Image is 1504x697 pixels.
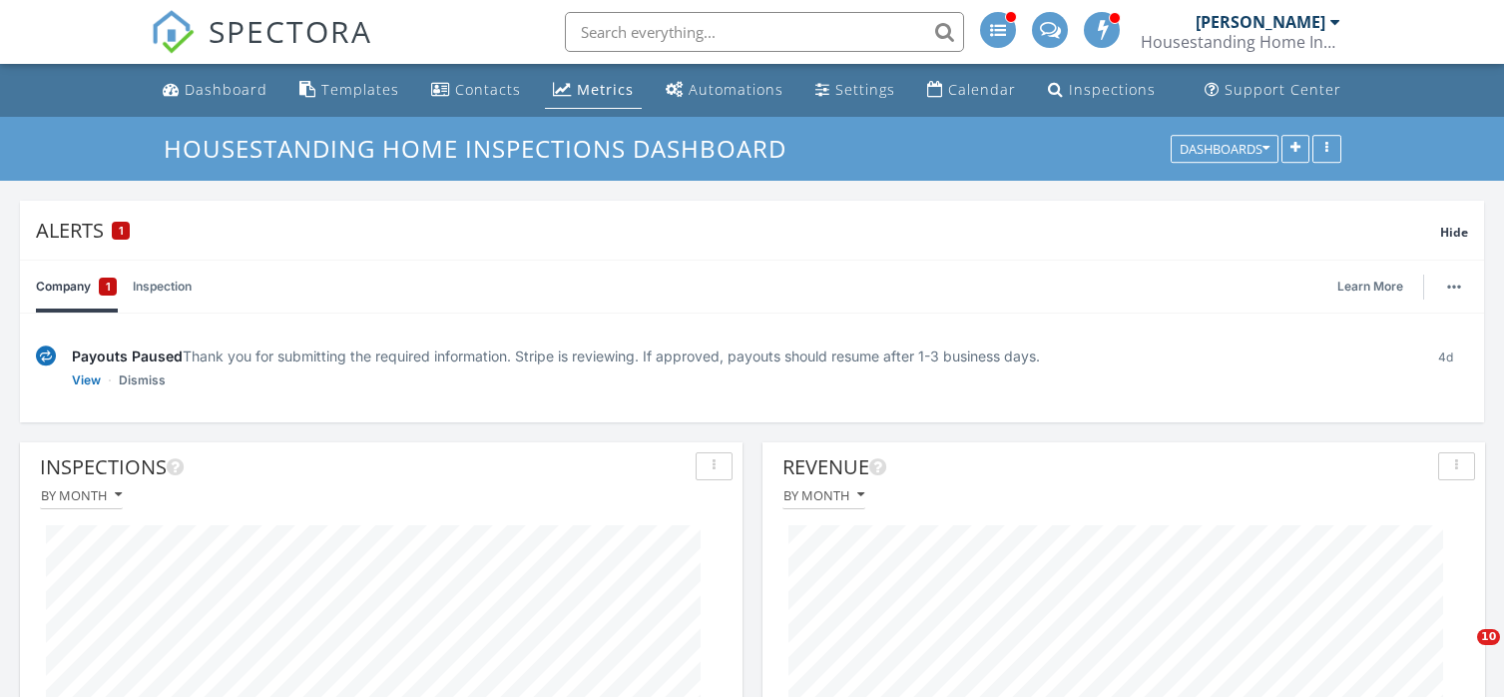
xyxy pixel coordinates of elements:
div: By month [783,488,864,502]
div: By month [41,488,122,502]
a: Housestanding Home Inspections Dashboard [164,132,803,165]
div: Thank you for submitting the required information. Stripe is reviewing. If approved, payouts shou... [72,346,1407,366]
a: Metrics [545,72,642,109]
div: Templates [321,80,399,99]
span: Payouts Paused [72,348,183,364]
a: Dashboard [155,72,275,109]
a: Company [36,261,117,313]
a: View [72,370,101,390]
div: Housestanding Home Inspections [1141,32,1340,52]
span: 1 [119,224,124,238]
div: Settings [835,80,895,99]
div: Metrics [577,80,634,99]
div: Inspections [1069,80,1156,99]
input: Search everything... [565,12,964,52]
div: Support Center [1225,80,1341,99]
iframe: Intercom live chat [1436,629,1484,677]
a: Contacts [423,72,529,109]
a: Dismiss [119,370,166,390]
button: By month [40,482,123,509]
a: Calendar [919,72,1024,109]
div: Inspections [40,452,688,482]
a: Inspections [1040,72,1164,109]
div: Dashboard [185,80,267,99]
div: [PERSON_NAME] [1196,12,1325,32]
span: SPECTORA [209,10,372,52]
button: Dashboards [1171,135,1278,163]
a: Inspection [133,261,192,313]
img: The Best Home Inspection Software - Spectora [151,10,195,54]
div: Contacts [455,80,521,99]
a: Automations (Advanced) [658,72,791,109]
div: Calendar [948,80,1016,99]
div: 4d [1423,346,1468,390]
a: Settings [807,72,903,109]
a: SPECTORA [151,27,372,69]
span: Hide [1440,224,1468,241]
div: Alerts [36,217,1440,244]
div: Revenue [782,452,1430,482]
img: ellipsis-632cfdd7c38ec3a7d453.svg [1447,285,1461,289]
div: Dashboards [1180,142,1269,156]
a: Templates [291,72,407,109]
span: 1 [106,277,111,297]
img: under-review-2fe708636b114a7f4b8d.svg [36,346,56,366]
button: By month [782,482,865,509]
div: Automations [689,80,783,99]
a: Learn More [1337,277,1415,297]
a: Support Center [1197,72,1349,109]
span: 10 [1477,629,1500,645]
